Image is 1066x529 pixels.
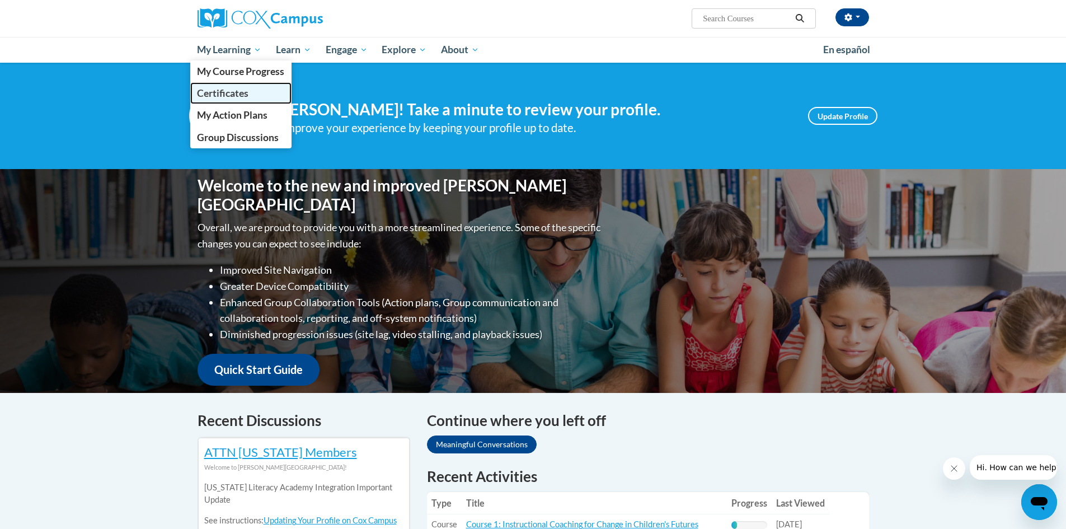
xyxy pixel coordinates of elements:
a: About [434,37,486,63]
a: Group Discussions [190,127,292,148]
div: Help improve your experience by keeping your profile up to date. [256,119,791,137]
a: Meaningful Conversations [427,436,537,453]
div: Main menu [181,37,886,63]
iframe: Button to launch messaging window [1021,484,1057,520]
th: Last Viewed [772,492,829,514]
li: Enhanced Group Collaboration Tools (Action plans, Group communication and collaboration tools, re... [220,294,603,327]
span: Certificates [197,87,248,99]
button: Search [791,12,808,25]
iframe: Message from company [970,455,1057,480]
input: Search Courses [702,12,791,25]
div: Welcome to [PERSON_NAME][GEOGRAPHIC_DATA]! [204,461,403,474]
h4: Hi [PERSON_NAME]! Take a minute to review your profile. [256,100,791,119]
span: My Course Progress [197,65,284,77]
a: Quick Start Guide [198,354,320,386]
span: En español [823,44,870,55]
a: Updating Your Profile on Cox Campus [264,516,397,525]
h1: Welcome to the new and improved [PERSON_NAME][GEOGRAPHIC_DATA] [198,176,603,214]
a: Learn [269,37,318,63]
li: Improved Site Navigation [220,262,603,278]
button: Account Settings [835,8,869,26]
h4: Continue where you left off [427,410,869,432]
span: My Action Plans [197,109,267,121]
p: [US_STATE] Literacy Academy Integration Important Update [204,481,403,506]
a: Course 1: Instructional Coaching for Change in Children's Futures [466,519,698,529]
span: About [441,43,479,57]
th: Progress [727,492,772,514]
iframe: Close message [943,457,965,480]
h4: Recent Discussions [198,410,410,432]
a: Update Profile [808,107,877,125]
a: En español [816,38,877,62]
a: Cox Campus [198,8,410,29]
span: Course [431,519,457,529]
img: Cox Campus [198,8,323,29]
div: Progress, % [731,521,738,529]
li: Diminished progression issues (site lag, video stalling, and playback issues) [220,326,603,343]
span: Hi. How can we help? [7,8,91,17]
img: Profile Image [189,91,240,141]
p: Overall, we are proud to provide you with a more streamlined experience. Some of the specific cha... [198,219,603,252]
h1: Recent Activities [427,466,869,486]
p: See instructions: [204,514,403,527]
a: My Course Progress [190,60,292,82]
span: Explore [382,43,426,57]
a: My Action Plans [190,104,292,126]
li: Greater Device Compatibility [220,278,603,294]
th: Title [462,492,727,514]
th: Type [427,492,462,514]
a: Certificates [190,82,292,104]
span: My Learning [197,43,261,57]
a: Engage [318,37,375,63]
span: Learn [276,43,311,57]
a: Explore [374,37,434,63]
a: ATTN [US_STATE] Members [204,444,357,460]
span: Group Discussions [197,132,279,143]
span: Engage [326,43,368,57]
a: My Learning [190,37,269,63]
span: [DATE] [776,519,802,529]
